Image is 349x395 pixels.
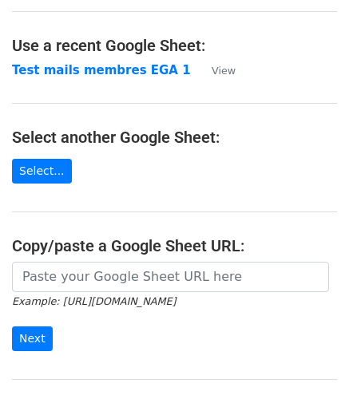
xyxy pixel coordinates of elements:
[12,159,72,184] a: Select...
[212,65,236,77] small: View
[196,63,236,77] a: View
[12,63,191,77] a: Test mails membres EGA 1
[269,318,349,395] iframe: Chat Widget
[269,318,349,395] div: Widget de chat
[12,36,337,55] h4: Use a recent Google Sheet:
[12,262,329,292] input: Paste your Google Sheet URL here
[12,295,176,307] small: Example: [URL][DOMAIN_NAME]
[12,236,337,255] h4: Copy/paste a Google Sheet URL:
[12,128,337,147] h4: Select another Google Sheet:
[12,326,53,351] input: Next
